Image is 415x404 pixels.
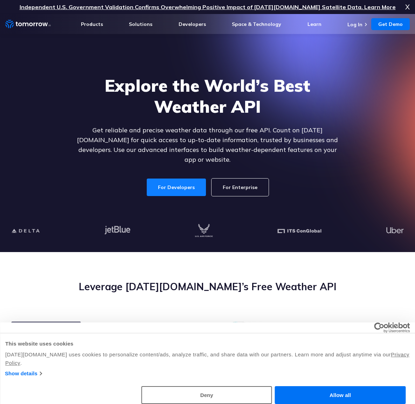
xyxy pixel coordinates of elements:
p: Get reliable and precise weather data through our free API. Count on [DATE][DOMAIN_NAME] for quic... [72,125,343,165]
a: Space & Technology [232,21,281,27]
button: Allow all [275,386,406,404]
div: This website uses cookies [5,340,410,348]
a: For Developers [147,179,206,196]
a: Solutions [129,21,152,27]
div: [DATE][DOMAIN_NAME] uses cookies to personalize content/ads, analyze traffic, and share data with... [5,350,410,367]
a: Show details [5,369,42,378]
a: Usercentrics Cookiebot - opens in a new window [348,322,410,333]
button: Deny [141,386,272,404]
h2: Leverage [DATE][DOMAIN_NAME]’s Free Weather API [11,280,404,293]
a: For Enterprise [212,179,269,196]
a: Products [81,21,103,27]
a: Learn [307,21,321,27]
h1: Explore the World’s Best Weather API [72,75,343,117]
a: Log In [347,21,362,28]
a: Get Demo [371,18,410,30]
a: Home link [5,19,51,29]
a: Developers [179,21,206,27]
a: Independent U.S. Government Validation Confirms Overwhelming Positive Impact of [DATE][DOMAIN_NAM... [20,4,396,11]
